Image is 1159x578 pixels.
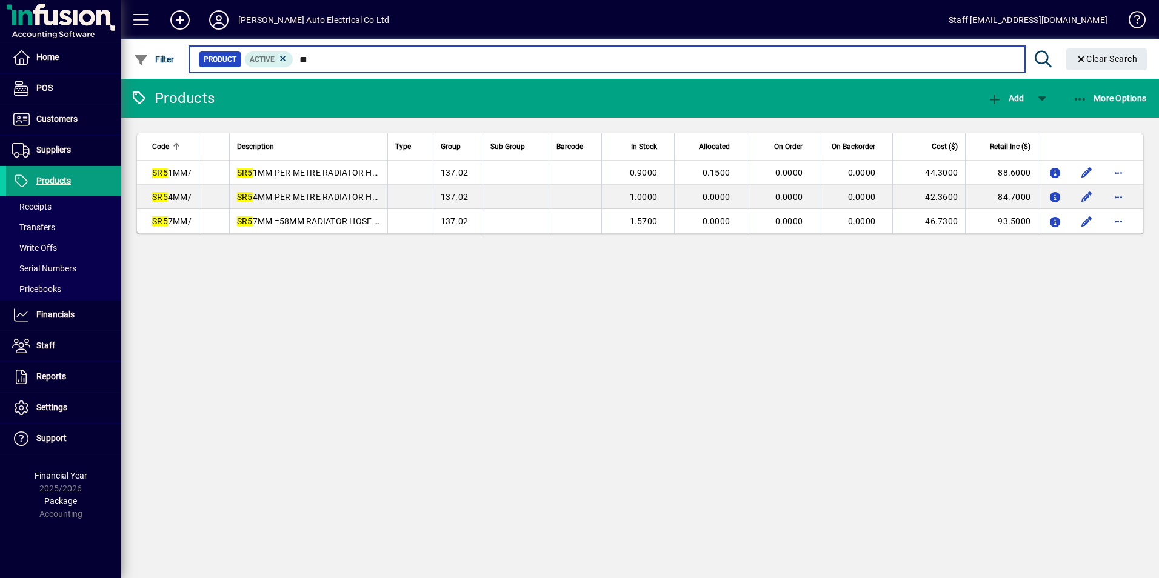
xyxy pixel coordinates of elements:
button: More Options [1070,87,1150,109]
span: Transfers [12,222,55,232]
span: 4MM PER METRE RADIATOR HOSE STRAIGHT [237,192,432,202]
td: 84.7000 [965,185,1038,209]
a: POS [6,73,121,104]
div: Code [152,140,192,153]
em: SR5 [152,216,168,226]
td: 93.5000 [965,209,1038,233]
div: Allocated [682,140,741,153]
span: Sub Group [490,140,525,153]
span: Customers [36,114,78,124]
span: In Stock [631,140,657,153]
td: 88.6000 [965,161,1038,185]
span: Filter [134,55,175,64]
span: 137.02 [441,168,469,178]
span: Retail Inc ($) [990,140,1030,153]
a: Pricebooks [6,279,121,299]
a: Reports [6,362,121,392]
span: Package [44,496,77,506]
div: Type [395,140,426,153]
span: 7MM/ [152,216,192,226]
div: Products [130,88,215,108]
span: 0.0000 [775,216,803,226]
span: POS [36,83,53,93]
button: Edit [1077,211,1097,231]
div: Sub Group [490,140,541,153]
a: Serial Numbers [6,258,121,279]
em: SR5 [237,168,253,178]
div: In Stock [609,140,668,153]
span: 4MM/ [152,192,192,202]
a: Staff [6,331,121,361]
span: Clear Search [1076,54,1138,64]
em: SR5 [237,192,253,202]
span: Support [36,433,67,443]
span: Type [395,140,411,153]
span: 0.0000 [775,192,803,202]
a: Home [6,42,121,73]
span: 0.0000 [848,168,876,178]
button: Filter [131,48,178,70]
em: SR5 [237,216,253,226]
mat-chip: Activation Status: Active [245,51,293,67]
div: Staff [EMAIL_ADDRESS][DOMAIN_NAME] [949,10,1107,30]
a: Support [6,424,121,454]
span: Write Offs [12,243,57,253]
td: 46.7300 [892,209,965,233]
span: 137.02 [441,216,469,226]
span: Serial Numbers [12,264,76,273]
button: Profile [199,9,238,31]
a: Write Offs [6,238,121,258]
td: 42.3600 [892,185,965,209]
span: Settings [36,402,67,412]
span: Barcode [556,140,583,153]
span: 0.9000 [630,168,658,178]
button: Add [984,87,1027,109]
span: 7MM =58MM RADIATOR HOSE STRA [237,216,395,226]
div: Description [237,140,380,153]
button: Edit [1077,163,1097,182]
em: SR5 [152,168,168,178]
td: 44.3000 [892,161,965,185]
button: More options [1109,163,1128,182]
span: On Order [774,140,803,153]
div: Barcode [556,140,594,153]
a: Knowledge Base [1120,2,1144,42]
span: Allocated [699,140,730,153]
span: 0.0000 [703,216,730,226]
span: Products [36,176,71,185]
span: Staff [36,340,55,350]
span: Cost ($) [932,140,958,153]
span: 137.02 [441,192,469,202]
span: Add [987,93,1024,103]
button: Edit [1077,187,1097,207]
span: Pricebooks [12,284,61,294]
span: Code [152,140,169,153]
span: 1.0000 [630,192,658,202]
button: Add [161,9,199,31]
div: Group [441,140,476,153]
span: On Backorder [832,140,875,153]
span: Home [36,52,59,62]
span: Product [204,53,236,65]
span: Suppliers [36,145,71,154]
span: 0.0000 [703,192,730,202]
span: Active [250,55,275,64]
span: 0.0000 [775,168,803,178]
span: Receipts [12,202,52,211]
button: Clear [1066,48,1147,70]
button: More options [1109,211,1128,231]
button: More options [1109,187,1128,207]
div: On Backorder [827,140,886,153]
a: Suppliers [6,135,121,165]
span: 0.0000 [848,216,876,226]
span: 1MM PER METRE RADIATOR HOSE STRAIGHT [237,168,432,178]
span: Financial Year [35,471,87,480]
em: SR5 [152,192,168,202]
a: Receipts [6,196,121,217]
a: Transfers [6,217,121,238]
span: Description [237,140,274,153]
span: 1MM/ [152,168,192,178]
div: On Order [755,140,813,153]
span: 0.0000 [848,192,876,202]
a: Customers [6,104,121,135]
